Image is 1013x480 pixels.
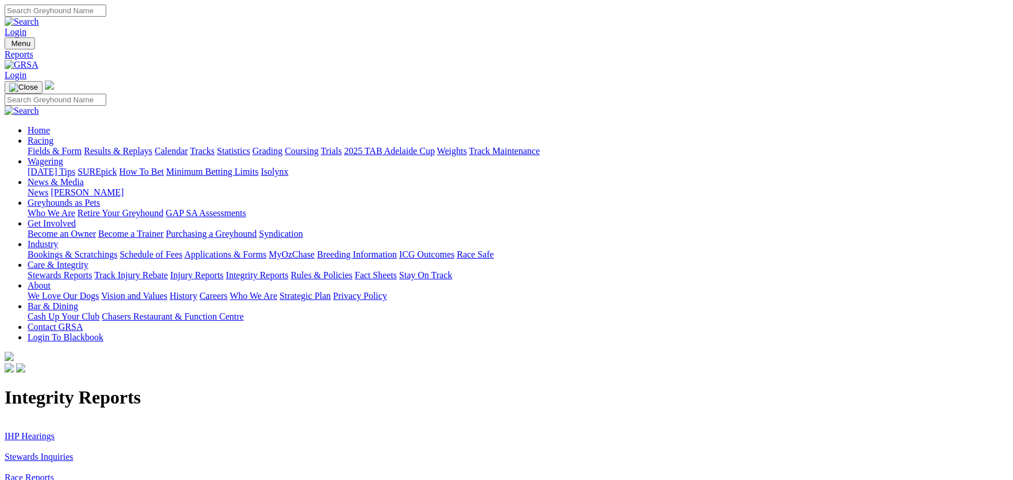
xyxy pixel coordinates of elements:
img: logo-grsa-white.png [45,80,54,90]
input: Search [5,5,106,17]
a: Fields & Form [28,146,82,156]
a: Become an Owner [28,229,96,239]
a: [PERSON_NAME] [51,187,123,197]
img: twitter.svg [16,363,25,373]
a: Applications & Forms [184,249,266,259]
a: Weights [437,146,467,156]
a: Injury Reports [170,270,223,280]
a: Greyhounds as Pets [28,198,100,208]
a: We Love Our Dogs [28,291,99,301]
a: Syndication [259,229,303,239]
input: Search [5,94,106,106]
a: Racing [28,136,53,145]
a: Minimum Betting Limits [166,167,258,176]
a: About [28,281,51,290]
a: Stewards Inquiries [5,452,74,462]
a: Integrity Reports [226,270,288,280]
h1: Integrity Reports [5,387,1008,408]
a: Care & Integrity [28,260,88,270]
a: News [28,187,48,197]
a: SUREpick [78,167,117,176]
a: Rules & Policies [291,270,353,280]
a: Statistics [217,146,250,156]
a: Become a Trainer [98,229,164,239]
div: Greyhounds as Pets [28,208,1008,218]
img: Search [5,106,39,116]
a: Contact GRSA [28,322,83,332]
a: Tracks [190,146,215,156]
a: Cash Up Your Club [28,312,99,321]
div: Care & Integrity [28,270,1008,281]
a: ICG Outcomes [399,249,454,259]
div: Bar & Dining [28,312,1008,322]
a: Purchasing a Greyhound [166,229,257,239]
a: Schedule of Fees [119,249,182,259]
a: Track Maintenance [469,146,540,156]
a: Privacy Policy [333,291,387,301]
a: Race Safe [457,249,493,259]
a: Bar & Dining [28,301,78,311]
img: GRSA [5,60,38,70]
a: Calendar [154,146,188,156]
a: Grading [253,146,283,156]
a: Chasers Restaurant & Function Centre [102,312,243,321]
a: Track Injury Rebate [94,270,168,280]
a: Coursing [285,146,319,156]
a: 2025 TAB Adelaide Cup [344,146,435,156]
div: Wagering [28,167,1008,177]
img: Search [5,17,39,27]
a: Get Involved [28,218,76,228]
a: MyOzChase [269,249,315,259]
a: Careers [199,291,227,301]
span: Menu [11,39,30,48]
div: Racing [28,146,1008,156]
a: Reports [5,49,1008,60]
div: Industry [28,249,1008,260]
a: Industry [28,239,58,249]
a: Fact Sheets [355,270,397,280]
a: Results & Replays [84,146,152,156]
a: IHP Hearings [5,431,55,441]
img: logo-grsa-white.png [5,352,14,361]
a: Who We Are [230,291,277,301]
div: News & Media [28,187,1008,198]
a: GAP SA Assessments [166,208,246,218]
a: Trials [320,146,342,156]
a: How To Bet [119,167,164,176]
a: [DATE] Tips [28,167,75,176]
img: facebook.svg [5,363,14,373]
a: Strategic Plan [280,291,331,301]
a: Who We Are [28,208,75,218]
button: Toggle navigation [5,37,35,49]
a: Isolynx [261,167,288,176]
div: Get Involved [28,229,1008,239]
a: Login [5,27,26,37]
a: Retire Your Greyhound [78,208,164,218]
a: Stay On Track [399,270,452,280]
a: History [169,291,197,301]
a: News & Media [28,177,84,187]
a: Vision and Values [101,291,167,301]
img: Close [9,83,38,92]
a: Login To Blackbook [28,332,103,342]
a: Bookings & Scratchings [28,249,117,259]
a: Breeding Information [317,249,397,259]
a: Wagering [28,156,63,166]
a: Stewards Reports [28,270,92,280]
button: Toggle navigation [5,81,42,94]
a: Home [28,125,50,135]
div: About [28,291,1008,301]
a: Login [5,70,26,80]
